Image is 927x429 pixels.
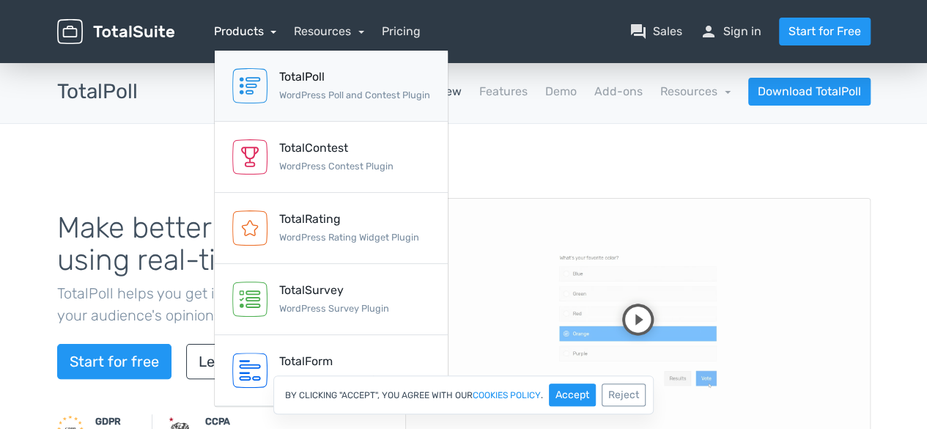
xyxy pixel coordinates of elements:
[232,353,267,388] img: TotalForm
[57,19,174,45] img: TotalSuite for WordPress
[215,122,448,193] a: TotalContest WordPress Contest Plugin
[279,353,380,370] div: TotalForm
[279,282,389,299] div: TotalSurvey
[594,83,643,100] a: Add-ons
[279,68,430,86] div: TotalPoll
[279,89,430,100] small: WordPress Poll and Contest Plugin
[57,212,383,276] h1: Make better decisions, using real-time insights
[779,18,871,45] a: Start for Free
[232,68,267,103] img: TotalPoll
[215,264,448,335] a: TotalSurvey WordPress Survey Plugin
[279,374,380,385] small: WordPress Form Plugin
[215,193,448,264] a: TotalRating WordPress Rating Widget Plugin
[215,335,448,406] a: TotalForm WordPress Form Plugin
[232,139,267,175] img: TotalContest
[629,23,647,40] span: question_answer
[57,344,171,379] a: Start for free
[382,23,421,40] a: Pricing
[549,384,596,406] button: Accept
[214,24,277,38] a: Products
[700,23,717,40] span: person
[279,303,389,314] small: WordPress Survey Plugin
[273,375,654,414] div: By clicking "Accept", you agree with our .
[279,232,419,243] small: WordPress Rating Widget Plugin
[279,161,394,172] small: WordPress Contest Plugin
[95,416,121,427] strong: GDPR
[629,23,682,40] a: question_answerSales
[57,282,383,326] p: TotalPoll helps you get insights and understand your audience's opinions better using polls.
[479,83,528,100] a: Features
[215,51,448,122] a: TotalPoll WordPress Poll and Contest Plugin
[57,81,138,103] h3: TotalPoll
[186,344,289,379] a: Learn more
[660,84,731,98] a: Resources
[545,83,577,100] a: Demo
[473,391,541,400] a: cookies policy
[205,416,230,427] strong: CCPA
[279,210,419,228] div: TotalRating
[232,210,267,246] img: TotalRating
[748,78,871,106] a: Download TotalPoll
[279,139,394,157] div: TotalContest
[232,282,267,317] img: TotalSurvey
[294,24,364,38] a: Resources
[700,23,761,40] a: personSign in
[602,384,646,406] button: Reject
